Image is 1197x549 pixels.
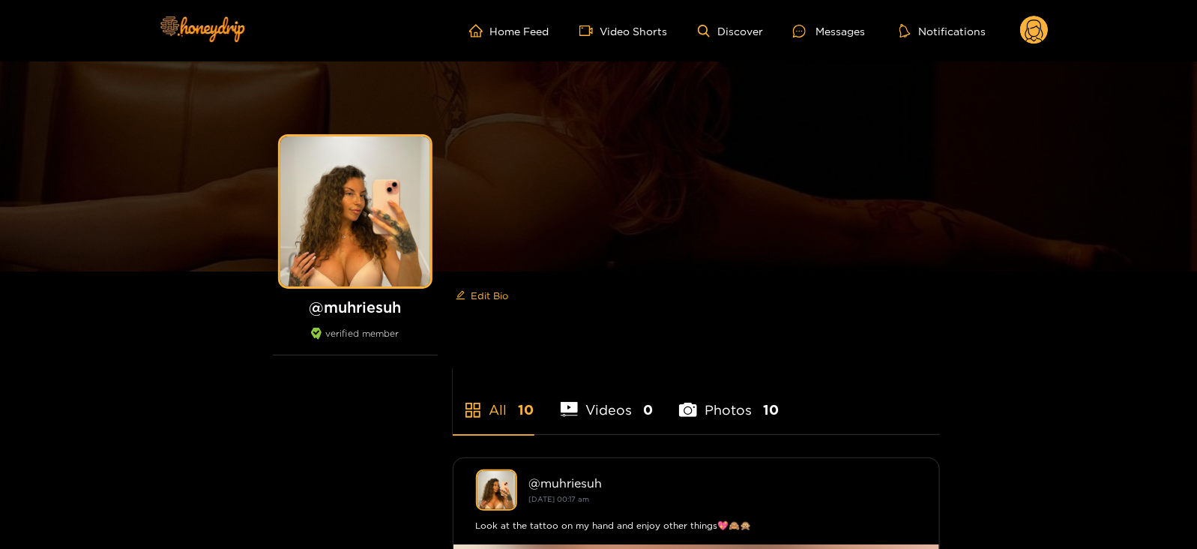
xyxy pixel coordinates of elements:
div: Messages [793,22,865,40]
small: [DATE] 00:17 am [529,495,590,503]
div: @ muhriesuh [529,476,917,490]
span: 0 [643,400,653,419]
img: muhriesuh [476,469,517,511]
span: home [469,24,490,37]
a: Home Feed [469,24,549,37]
li: Videos [561,367,654,434]
a: Video Shorts [579,24,668,37]
li: Photos [679,367,779,434]
div: Look at the tattoo on my hand and enjoy other things💖🙈🙊 [476,518,917,533]
button: Notifications [895,23,990,38]
span: edit [456,290,465,301]
span: 10 [519,400,534,419]
button: editEdit Bio [453,283,512,307]
div: verified member [273,328,438,355]
h1: @ muhriesuh [273,298,438,316]
span: 10 [763,400,779,419]
span: appstore [464,401,482,419]
a: Discover [698,25,763,37]
span: video-camera [579,24,600,37]
li: All [453,367,534,434]
span: Edit Bio [471,288,509,303]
